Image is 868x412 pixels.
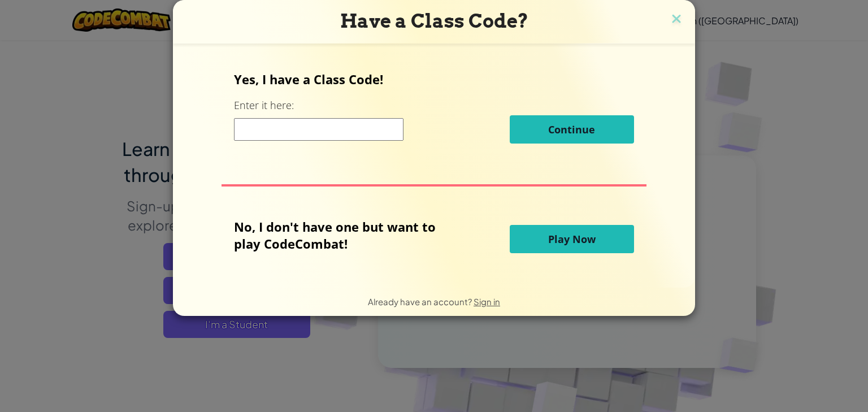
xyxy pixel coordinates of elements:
[340,10,528,32] span: Have a Class Code?
[669,11,684,28] img: close icon
[234,218,453,252] p: No, I don't have one but want to play CodeCombat!
[548,123,595,136] span: Continue
[368,296,474,307] span: Already have an account?
[474,296,500,307] a: Sign in
[548,232,596,246] span: Play Now
[234,71,633,88] p: Yes, I have a Class Code!
[510,225,634,253] button: Play Now
[510,115,634,144] button: Continue
[234,98,294,112] label: Enter it here:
